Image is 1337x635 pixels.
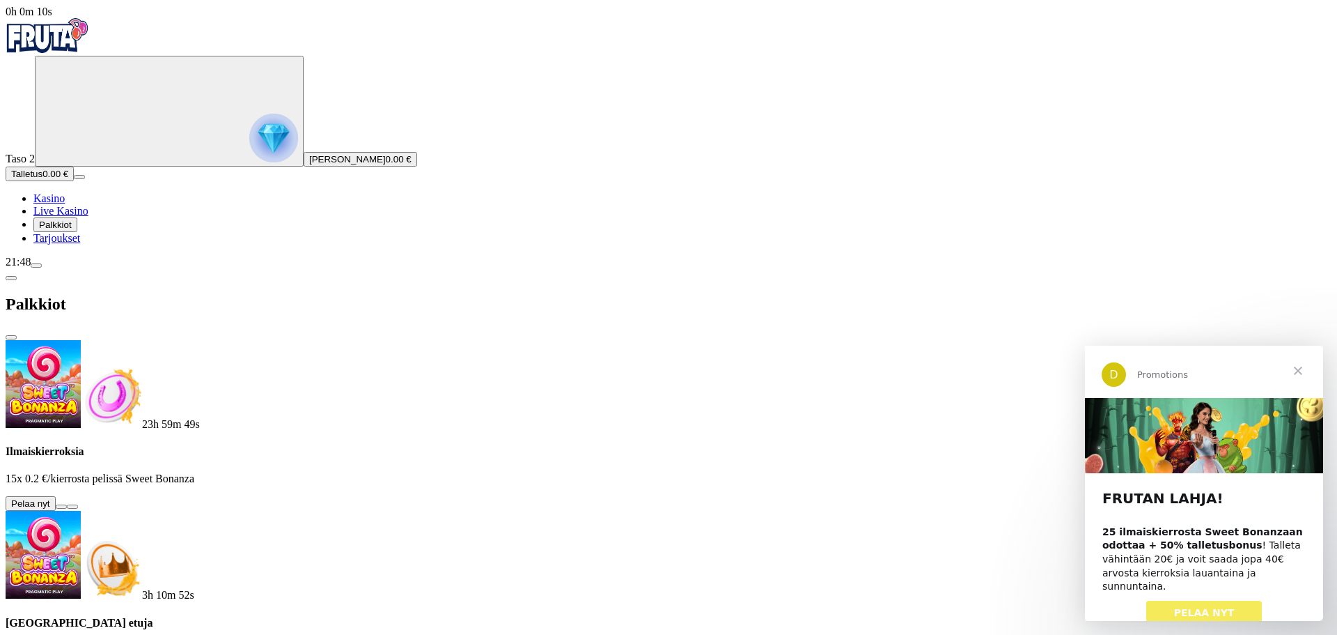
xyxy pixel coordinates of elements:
a: Live Kasino [33,205,88,217]
iframe: Intercom live chat viesti [1085,346,1323,621]
span: Palkkiot [39,220,72,230]
button: Palkkiot [33,217,77,232]
nav: Main menu [6,192,1331,245]
span: Talletus [11,169,42,179]
span: Pelaa nyt [11,498,50,509]
a: PELAA NYT [61,255,178,280]
button: info [67,505,78,509]
img: Sweet Bonanza [6,511,81,599]
button: [PERSON_NAME]0.00 € [304,152,417,167]
span: 0.00 € [42,169,68,179]
a: Tarjoukset [33,232,80,244]
button: Pelaa nyt [6,496,56,511]
img: Deposit bonus icon [81,537,142,599]
button: menu [74,175,85,179]
a: Fruta [6,43,89,55]
span: 21:48 [6,256,31,268]
span: [PERSON_NAME] [309,154,386,165]
h2: Palkkiot [6,295,1331,314]
span: PELAA NYT [89,261,150,273]
img: Fruta [6,18,89,53]
img: Sweet Bonanza [6,340,81,428]
span: countdown [142,589,194,601]
a: Kasino [33,192,65,204]
span: countdown [142,418,200,430]
p: 15x 0.2 €/kierrosta pelissä Sweet Bonanza [6,473,1331,485]
span: Taso 2 [6,153,35,165]
h4: [GEOGRAPHIC_DATA] etuja [6,617,1331,629]
button: Talletusplus icon0.00 € [6,167,74,181]
button: chevron-left icon [6,276,17,280]
button: reward progress [35,56,304,167]
button: close [6,335,17,339]
span: user session time [6,6,52,17]
button: menu [31,263,42,268]
img: Freespins bonus icon [81,367,142,428]
h4: Ilmaiskierroksia [6,445,1331,458]
nav: Primary [6,18,1331,245]
span: 0.00 € [386,154,412,165]
img: reward progress [249,114,298,162]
